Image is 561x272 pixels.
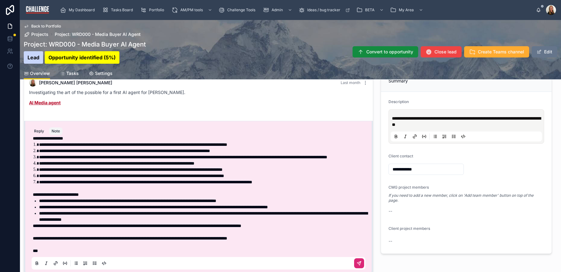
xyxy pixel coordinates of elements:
[399,7,414,12] span: My Area
[89,68,113,80] a: Settings
[29,89,368,96] p: Investigating the art of the possible for a first AI agent for [PERSON_NAME].
[39,80,112,86] span: [PERSON_NAME] [PERSON_NAME]
[532,46,557,57] button: Edit
[341,80,360,85] span: Last month
[100,4,137,16] a: Tasks Board
[365,7,374,12] span: BETA
[24,24,61,29] a: Back to Portfolio
[24,31,48,37] a: Projects
[464,46,529,57] button: Create Teams channel
[388,226,430,231] span: Client project members
[434,49,457,55] span: Close lead
[32,127,47,135] button: Reply
[24,51,43,64] mark: Lead
[388,99,409,104] span: Description
[388,238,392,244] span: --
[69,7,95,12] span: My Dashboard
[31,24,61,29] span: Back to Portfolio
[170,4,215,16] a: AM/PM tools
[66,70,79,77] span: Tasks
[388,185,429,190] span: CMG project members
[388,193,544,203] em: If you need to add a new member, click on 'Add team member' button on top of the page.
[180,7,203,12] span: AM/PM tools
[261,4,295,16] a: Admin
[49,127,63,135] button: Note
[227,7,255,12] span: Challenge Tools
[366,49,413,55] span: Convert to opportunity
[297,4,353,16] a: Ideas / bug tracker
[217,4,260,16] a: Challenge Tools
[24,40,146,49] h1: Project: WRD000 - Media Buyer AI Agent
[354,4,387,16] a: BETA
[388,4,426,16] a: My Area
[45,51,119,64] mark: Opportunity identified (5%)
[60,68,79,80] a: Tasks
[149,7,164,12] span: Portfolio
[138,4,168,16] a: Portfolio
[272,7,283,12] span: Admin
[58,4,99,16] a: My Dashboard
[388,208,392,214] span: --
[353,46,418,57] button: Convert to opportunity
[95,70,113,77] span: Settings
[388,78,408,83] span: Summary
[31,31,48,37] span: Projects
[307,7,340,12] span: Ideas / bug tracker
[421,46,462,57] button: Close lead
[55,31,141,37] a: Project: WRD000 - Media Buyer AI Agent
[30,70,50,77] span: Overview
[24,68,50,80] a: Overview
[478,49,524,55] span: Create Teams channel
[388,154,413,158] span: Client contact
[25,5,50,15] img: App logo
[55,3,536,17] div: scrollable content
[111,7,133,12] span: Tasks Board
[29,100,61,105] a: AI Media agent
[52,129,60,134] div: Note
